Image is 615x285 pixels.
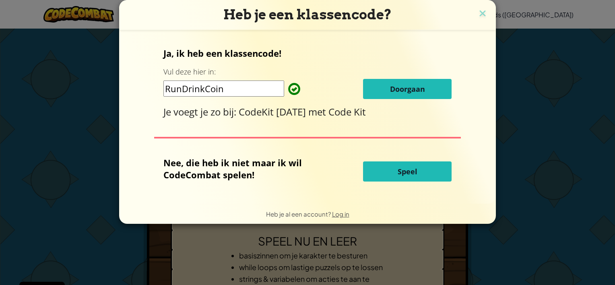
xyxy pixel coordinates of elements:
[363,79,452,99] button: Doorgaan
[239,105,308,118] span: CodeKit [DATE]
[163,47,452,59] p: Ja, ik heb een klassencode!
[163,157,323,181] p: Nee, die heb ik niet maar ik wil CodeCombat spelen!
[328,105,366,118] span: Code Kit
[266,210,332,218] span: Heb je al een account?
[363,161,452,182] button: Speel
[223,6,392,23] span: Heb je een klassencode?
[477,8,488,20] img: close icon
[163,105,239,118] span: Je voegt je zo bij:
[332,210,349,218] a: Log in
[308,105,328,118] span: met
[163,67,216,77] label: Vul deze hier in:
[398,167,417,176] span: Speel
[390,84,425,94] span: Doorgaan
